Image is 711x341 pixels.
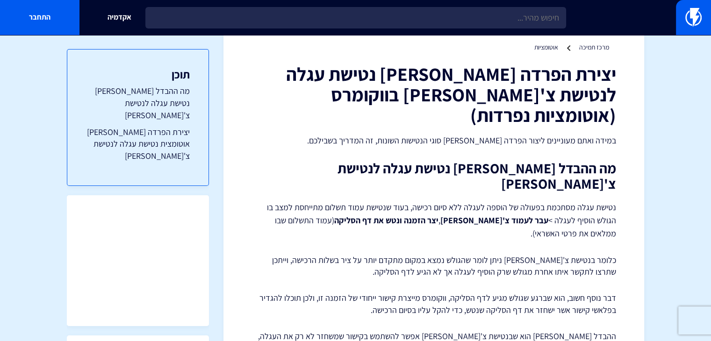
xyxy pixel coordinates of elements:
[251,201,616,240] p: נטישת עגלה מסתכמת בפעולה של הוספה לעגלה ללא סיום רכישה, בעוד שנטישת עמוד תשלום מתייחסת למצב בו הג...
[251,161,616,192] h2: מה ההבדל [PERSON_NAME] נטישת עגלה לנטישת צ'[PERSON_NAME]
[86,126,190,162] a: יצירת הפרדה [PERSON_NAME] אוטומצית נטישת עגלה לנטישת צ'[PERSON_NAME]
[334,215,438,226] strong: יצר הזמנה ונטש את דף הסליקה
[86,85,190,121] a: מה ההבדל [PERSON_NAME] נטישת עגלה לנטישת צ'[PERSON_NAME]
[251,64,616,125] h1: יצירת הפרדה [PERSON_NAME] נטישת עגלה לנטישת צ'[PERSON_NAME] בווקומרס (אוטומציות נפרדות)
[251,292,616,316] p: דבר נוסף חשוב, הוא שברגע שגולש מגיע לדף הסליקה, ווקומרס מייצרת קישור ייחודי של הזמנה זו, ולכן תוכ...
[251,135,616,147] p: במידה ואתם מעוניינים ליצור הפרדה [PERSON_NAME] סוגי הנטישות השונות, זה המדריך בשבילכם.
[145,7,566,28] input: חיפוש מהיר...
[251,254,616,278] p: כלומר בנטישת צ'[PERSON_NAME] ניתן לומר שהגולש נמצא במקום מתקדם יותר על ציר בשלות הרכישה, וייתכן ש...
[534,43,558,51] a: אוטומציות
[86,68,190,80] h3: תוכן
[440,215,548,226] strong: עבר לעמוד צ'[PERSON_NAME]
[579,43,609,51] a: מרכז תמיכה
